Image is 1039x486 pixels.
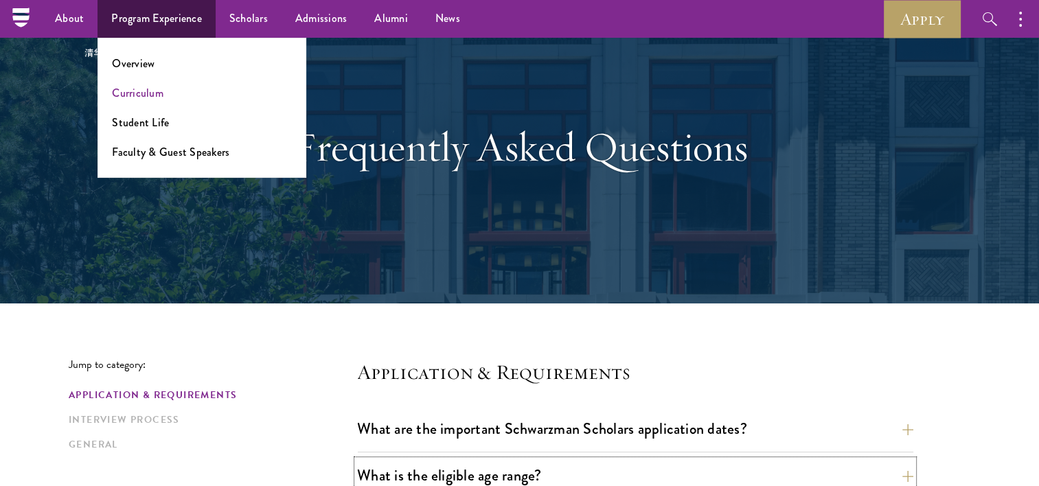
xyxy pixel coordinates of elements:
[69,388,349,402] a: Application & Requirements
[357,413,913,444] button: What are the important Schwarzman Scholars application dates?
[357,358,913,386] h4: Application & Requirements
[112,144,229,160] a: Faculty & Guest Speakers
[112,56,155,71] a: Overview
[69,358,357,371] p: Jump to category:
[69,437,349,452] a: General
[283,122,757,172] h1: Frequently Asked Questions
[112,115,169,130] a: Student Life
[69,413,349,427] a: Interview Process
[112,85,163,101] a: Curriculum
